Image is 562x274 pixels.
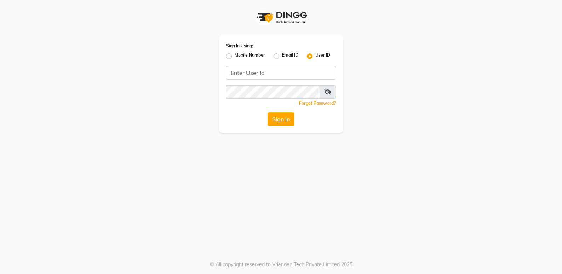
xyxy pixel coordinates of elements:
label: User ID [315,52,330,60]
button: Sign In [268,112,294,126]
a: Forgot Password? [299,100,336,106]
img: logo1.svg [253,7,309,28]
label: Sign In Using: [226,43,253,49]
input: Username [226,85,320,99]
input: Username [226,66,336,80]
label: Email ID [282,52,298,60]
label: Mobile Number [235,52,265,60]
